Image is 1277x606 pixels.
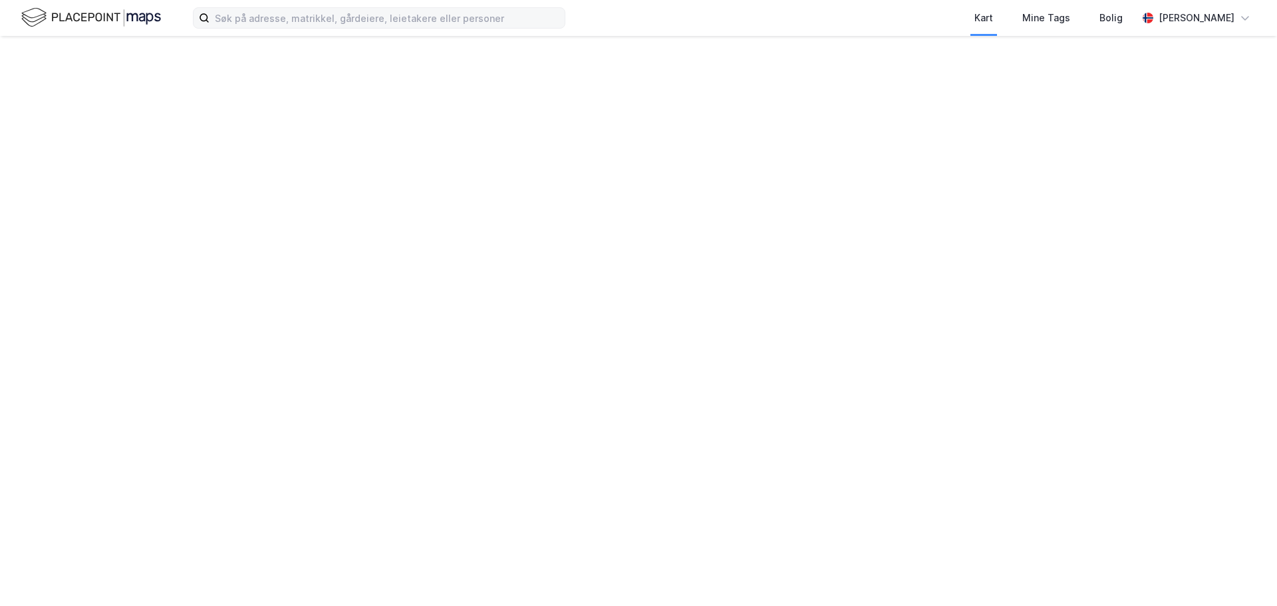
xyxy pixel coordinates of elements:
div: Bolig [1099,10,1123,26]
div: Kart [974,10,993,26]
input: Søk på adresse, matrikkel, gårdeiere, leietakere eller personer [210,8,565,28]
div: Kontrollprogram for chat [1210,542,1277,606]
div: [PERSON_NAME] [1159,10,1234,26]
iframe: Chat Widget [1210,542,1277,606]
img: logo.f888ab2527a4732fd821a326f86c7f29.svg [21,6,161,29]
div: Mine Tags [1022,10,1070,26]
